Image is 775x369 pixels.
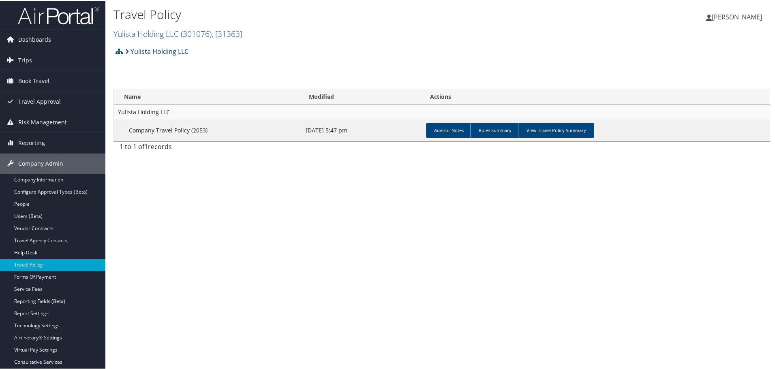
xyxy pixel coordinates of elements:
h1: Travel Policy [113,5,551,22]
span: Travel Approval [18,91,61,111]
span: 1 [144,141,148,150]
span: Trips [18,49,32,70]
div: 1 to 1 of records [120,141,272,155]
th: Modified: activate to sort column ascending [302,88,423,104]
td: Company Travel Policy (2053) [114,119,302,141]
th: Actions [423,88,770,104]
a: Advisor Notes [426,122,472,137]
a: Yulista Holding LLC [113,28,242,38]
span: Dashboards [18,29,51,49]
td: Yulista Holding LLC [114,104,770,119]
th: Name: activate to sort column ascending [114,88,302,104]
span: , [ 31363 ] [212,28,242,38]
span: ( 301076 ) [181,28,212,38]
img: airportal-logo.png [18,5,99,24]
span: Reporting [18,132,45,152]
a: Rules Summary [470,122,520,137]
a: Yulista Holding LLC [125,43,188,59]
a: View Travel Policy Summary [518,122,594,137]
span: Risk Management [18,111,67,132]
span: Company Admin [18,153,63,173]
td: [DATE] 5:47 pm [302,119,423,141]
span: Book Travel [18,70,49,90]
a: [PERSON_NAME] [706,4,770,28]
span: [PERSON_NAME] [712,12,762,21]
